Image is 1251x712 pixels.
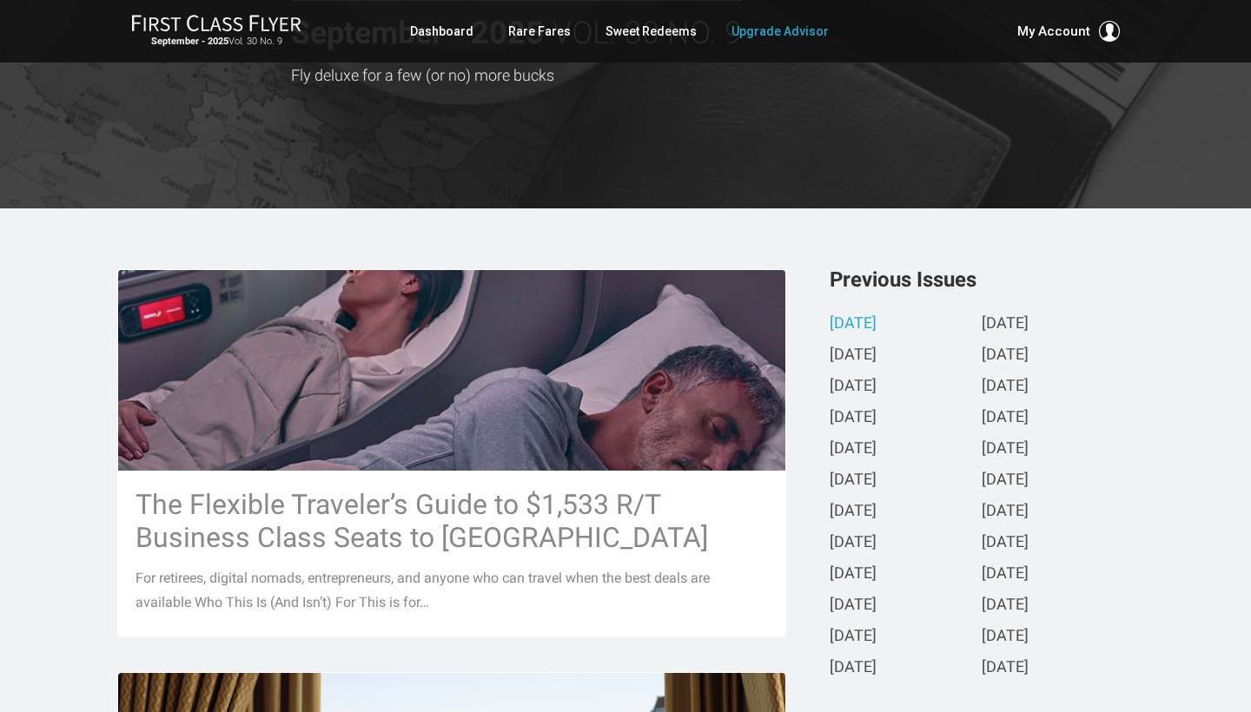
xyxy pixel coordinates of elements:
a: [DATE] [830,565,877,583]
a: [DATE] [982,597,1029,615]
a: [DATE] [982,471,1029,490]
a: [DATE] [982,440,1029,458]
a: [DATE] [830,503,877,521]
a: [DATE] [830,534,877,552]
a: [DATE] [982,503,1029,521]
a: [DATE] [982,315,1029,333]
a: [DATE] [982,534,1029,552]
a: [DATE] [830,378,877,396]
a: Upgrade Advisor [731,16,829,47]
a: Sweet Redeems [606,16,697,47]
a: [DATE] [830,346,877,365]
a: [DATE] [982,378,1029,396]
a: [DATE] [982,659,1029,677]
h3: Previous Issues [830,269,1134,290]
a: [DATE] [982,346,1029,365]
a: [DATE] [982,409,1029,427]
button: My Account [1017,21,1120,42]
a: [DATE] [830,315,877,333]
a: [DATE] [830,409,877,427]
h3: The Flexible Traveler’s Guide to $1,533 R/T Business Class Seats to [GEOGRAPHIC_DATA] [136,488,768,554]
span: My Account [1017,21,1090,42]
a: The Flexible Traveler’s Guide to $1,533 R/T Business Class Seats to [GEOGRAPHIC_DATA] For retiree... [117,269,786,636]
a: [DATE] [982,565,1029,583]
a: Rare Fares [508,16,571,47]
a: [DATE] [982,628,1029,646]
a: [DATE] [830,471,877,490]
p: For retirees, digital nomads, entrepreneurs, and anyone who can travel when the best deals are av... [136,566,768,615]
h3: Fly deluxe for a few (or no) more bucks [291,67,1047,84]
img: First Class Flyer [131,14,301,32]
a: First Class FlyerSeptember - 2025Vol. 30 No. 9 [131,14,301,49]
a: [DATE] [830,659,877,677]
strong: September - 2025 [151,36,228,47]
small: Vol. 30 No. 9 [131,36,301,48]
a: [DATE] [830,628,877,646]
a: [DATE] [830,597,877,615]
a: [DATE] [830,440,877,458]
a: Dashboard [410,16,473,47]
